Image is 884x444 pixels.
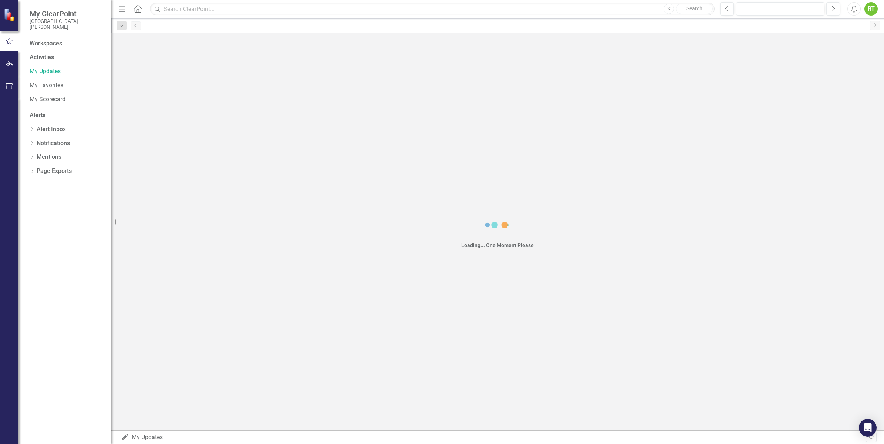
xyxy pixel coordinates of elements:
[30,95,104,104] a: My Scorecard
[676,4,713,14] button: Search
[150,3,715,16] input: Search ClearPoint...
[4,8,17,21] img: ClearPoint Strategy
[30,9,104,18] span: My ClearPoint
[30,18,104,30] small: [GEOGRAPHIC_DATA][PERSON_NAME]
[37,153,61,161] a: Mentions
[864,2,878,16] button: RT
[461,242,534,249] div: Loading... One Moment Please
[30,111,104,120] div: Alerts
[859,419,877,437] div: Open Intercom Messenger
[30,40,62,48] div: Workspaces
[686,6,702,11] span: Search
[37,139,70,148] a: Notifications
[30,81,104,90] a: My Favorites
[30,53,104,62] div: Activities
[37,125,66,134] a: Alert Inbox
[121,433,866,442] div: My Updates
[37,167,72,175] a: Page Exports
[30,67,104,76] a: My Updates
